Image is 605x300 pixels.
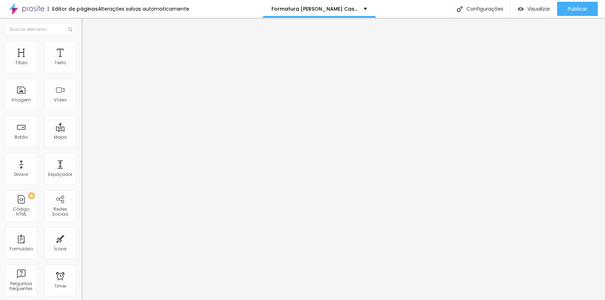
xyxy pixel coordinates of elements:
span: Publicar [568,6,587,12]
div: Editor de páginas [48,6,98,11]
button: Visualizar [511,2,557,16]
div: Divisor [14,172,28,177]
div: Título [15,60,27,65]
div: Imagem [12,98,31,102]
img: view-1.svg [518,6,524,12]
p: Formatura [PERSON_NAME] Casarino 2025 [271,6,358,11]
div: Timer [54,284,66,289]
iframe: Editor [82,18,605,300]
span: Visualizar [527,6,550,12]
div: Vídeo [54,98,67,102]
button: Publicar [557,2,598,16]
img: Icone [68,27,72,32]
div: Alterações salvas automaticamente [98,6,189,11]
input: Buscar elemento [5,23,76,36]
div: Perguntas frequentes [7,281,35,291]
div: Texto [55,60,66,65]
div: Espaçador [48,172,72,177]
div: Código HTML [7,207,35,217]
div: Redes Sociais [46,207,74,217]
div: Botão [15,135,28,140]
div: Mapa [54,135,67,140]
div: Formulário [10,246,33,251]
div: Ícone [54,246,67,251]
img: Icone [457,6,463,12]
